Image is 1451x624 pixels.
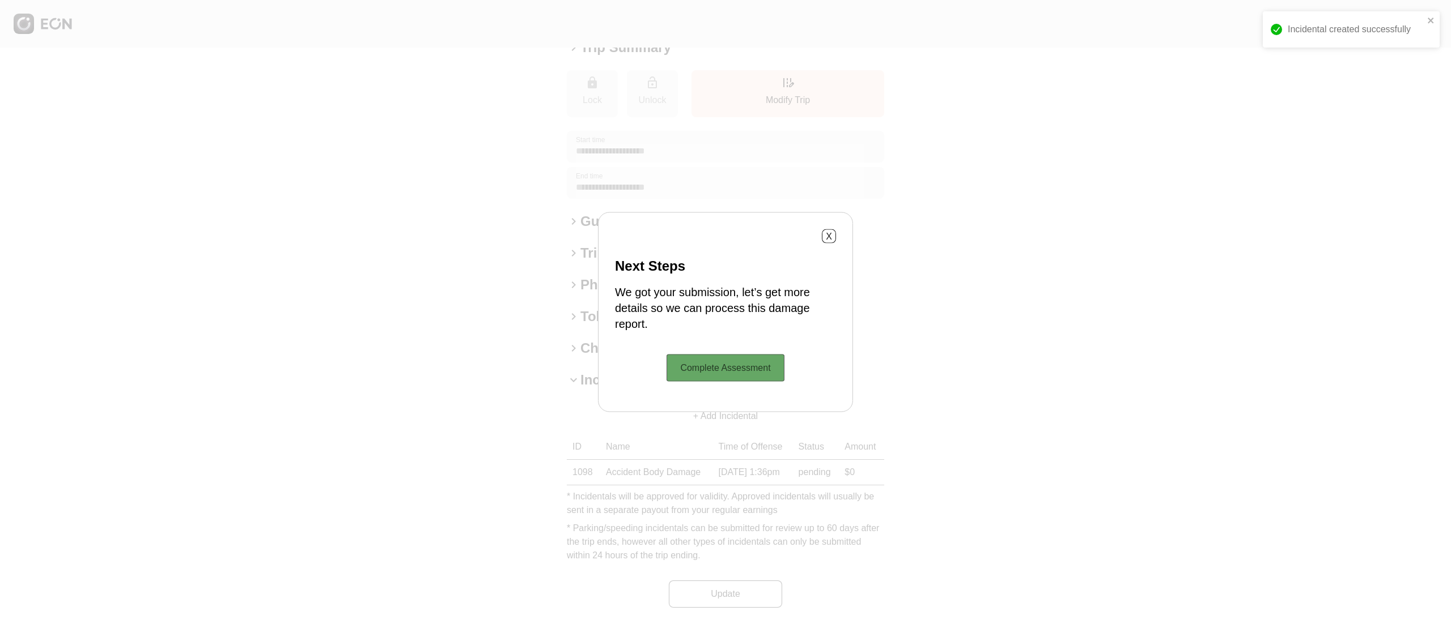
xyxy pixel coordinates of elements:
div: Incidental created successfully [1288,23,1424,36]
p: We got your submission, let’s get more details so we can process this damage report. [615,284,836,332]
button: Complete Assessment [667,354,784,382]
button: close [1427,16,1435,25]
h2: Next Steps [615,257,836,275]
button: X [822,229,836,243]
